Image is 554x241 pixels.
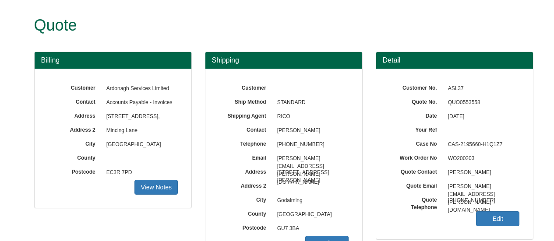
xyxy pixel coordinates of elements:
[389,96,444,106] label: Quote No.
[219,96,273,106] label: Ship Method
[102,166,178,180] span: EC3R 7PD
[444,110,520,124] span: [DATE]
[134,180,178,195] a: View Notes
[219,180,273,190] label: Address 2
[48,138,102,148] label: City
[48,110,102,120] label: Address
[273,152,349,166] span: [PERSON_NAME][EMAIL_ADDRESS][PERSON_NAME][DOMAIN_NAME]
[273,124,349,138] span: [PERSON_NAME]
[444,82,520,96] span: ASL37
[219,138,273,148] label: Telephone
[476,211,519,226] a: Edit
[102,96,178,110] span: Accounts Payable - Invoices
[219,208,273,218] label: County
[219,110,273,120] label: Shipping Agent
[273,96,349,110] span: STANDARD
[219,124,273,134] label: Contact
[273,222,349,236] span: GU7 3BA
[48,124,102,134] label: Address 2
[383,56,526,64] h3: Detail
[389,180,444,190] label: Quote Email
[273,208,349,222] span: [GEOGRAPHIC_DATA]
[41,56,185,64] h3: Billing
[389,124,444,134] label: Your Ref
[389,152,444,162] label: Work Order No
[273,138,349,152] span: [PHONE_NUMBER]
[102,110,178,124] span: [STREET_ADDRESS],
[273,166,349,180] span: [STREET_ADDRESS][PERSON_NAME]
[448,155,475,161] span: WO200203
[34,17,501,34] h1: Quote
[102,138,178,152] span: [GEOGRAPHIC_DATA]
[219,152,273,162] label: Email
[219,222,273,232] label: Postcode
[212,56,356,64] h3: Shipping
[273,194,349,208] span: Godalming
[48,82,102,92] label: Customer
[102,124,178,138] span: Mincing Lane
[444,180,520,194] span: [PERSON_NAME][EMAIL_ADDRESS][PERSON_NAME][DOMAIN_NAME]
[444,96,520,110] span: QUO0553558
[219,166,273,176] label: Address
[389,194,444,211] label: Quote Telephone
[389,110,444,120] label: Date
[219,194,273,204] label: City
[389,138,444,148] label: Case No
[48,152,102,162] label: County
[444,138,520,152] span: CAS-2195660-H1Q1Z7
[48,166,102,176] label: Postcode
[389,166,444,176] label: Quote Contact
[389,82,444,92] label: Customer No.
[219,82,273,92] label: Customer
[444,166,520,180] span: [PERSON_NAME]
[444,194,520,208] span: [PHONE_NUMBER]
[48,96,102,106] label: Contact
[102,82,178,96] span: Ardonagh Services Limited
[273,110,349,124] span: RICO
